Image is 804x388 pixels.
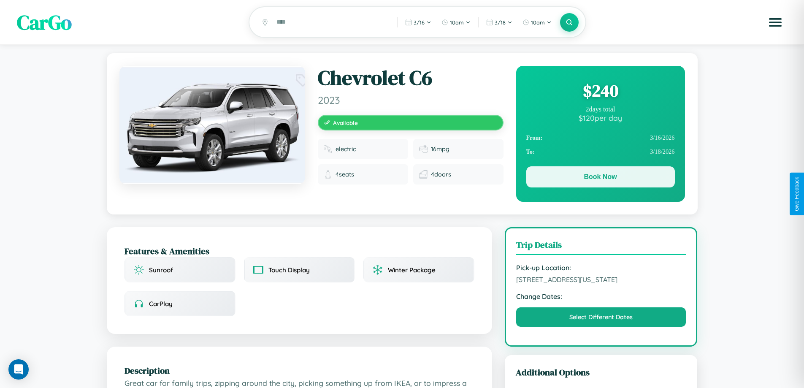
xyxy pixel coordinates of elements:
[431,145,449,153] span: 16 mpg
[526,166,675,187] button: Book Now
[526,131,675,145] div: 3 / 16 / 2026
[419,170,428,179] img: Doors
[518,16,556,29] button: 10am
[149,300,173,308] span: CarPlay
[450,19,464,26] span: 10am
[125,245,474,257] h2: Features & Amenities
[268,266,310,274] span: Touch Display
[516,292,686,301] strong: Change Dates:
[17,8,72,36] span: CarGo
[531,19,545,26] span: 10am
[324,170,332,179] img: Seats
[526,148,535,155] strong: To:
[336,145,356,153] span: electric
[794,177,800,211] div: Give Feedback
[414,19,425,26] span: 3 / 16
[516,275,686,284] span: [STREET_ADDRESS][US_STATE]
[495,19,506,26] span: 3 / 18
[431,171,451,178] span: 4 doors
[516,366,687,378] h3: Additional Options
[516,239,686,255] h3: Trip Details
[324,145,332,153] img: Fuel type
[526,79,675,102] div: $ 240
[437,16,475,29] button: 10am
[763,11,787,34] button: Open menu
[336,171,354,178] span: 4 seats
[388,266,436,274] span: Winter Package
[401,16,436,29] button: 3/16
[516,263,686,272] strong: Pick-up Location:
[125,364,474,377] h2: Description
[526,134,543,141] strong: From:
[318,66,504,90] h1: Chevrolet C6
[318,94,504,106] span: 2023
[119,66,305,184] img: Chevrolet C6 2023
[526,106,675,113] div: 2 days total
[333,119,358,126] span: Available
[526,145,675,159] div: 3 / 18 / 2026
[419,145,428,153] img: Fuel efficiency
[8,359,29,380] div: Open Intercom Messenger
[149,266,173,274] span: Sunroof
[526,113,675,122] div: $ 120 per day
[516,307,686,327] button: Select Different Dates
[482,16,517,29] button: 3/18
